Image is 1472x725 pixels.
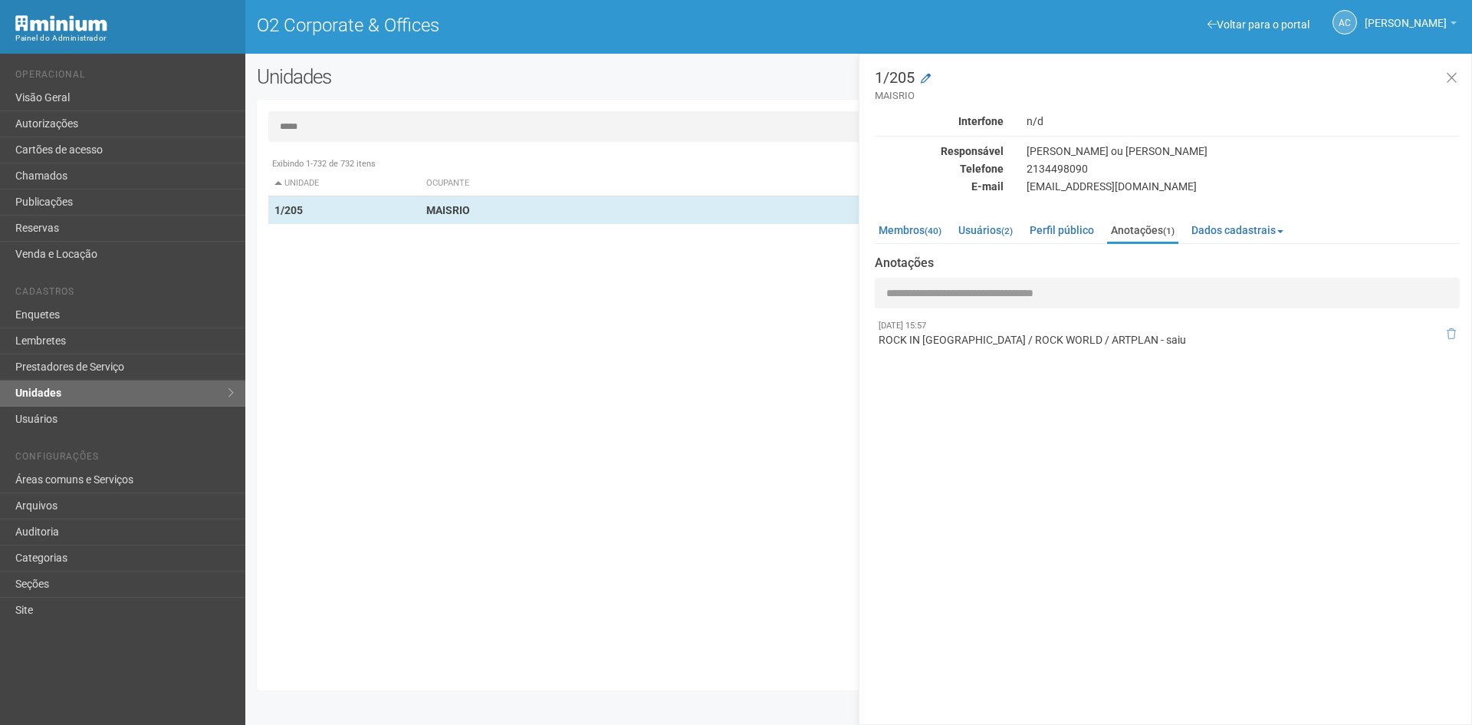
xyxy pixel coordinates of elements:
div: n/d [1015,114,1471,128]
div: Interfone [863,114,1015,128]
a: Dados cadastrais [1188,219,1287,242]
li: Configurações [15,451,234,467]
th: Unidade: activate to sort column descending [268,171,420,196]
a: Membros(40) [875,219,945,242]
strong: Anotações [875,256,1460,270]
small: (2) [1001,226,1013,236]
div: E-mail [863,180,1015,193]
h2: Unidades [257,65,745,88]
a: Modificar a unidade [921,71,931,87]
small: (40) [925,226,941,236]
h3: 1/205 [875,70,1460,103]
td: ROCK IN [GEOGRAPHIC_DATA] / ROCK WORLD / ARTPLAN - saiu [875,316,1430,351]
div: [EMAIL_ADDRESS][DOMAIN_NAME] [1015,180,1471,193]
div: 2134498090 [1015,162,1471,176]
a: [PERSON_NAME] [1365,19,1457,31]
a: Voltar para o portal [1207,18,1309,31]
div: Exibindo 1-732 de 732 itens [268,157,1449,171]
li: Cadastros [15,286,234,302]
div: Responsável [863,144,1015,158]
small: MAISRIO [875,89,1460,103]
a: Usuários(2) [955,219,1017,242]
a: AC [1332,10,1357,35]
small: (1) [1163,226,1175,236]
div: Painel do Administrador [15,31,234,45]
img: Minium [15,15,107,31]
th: Ocupante: activate to sort column ascending [420,171,941,196]
div: Telefone [863,162,1015,176]
strong: MAISRIO [426,204,470,216]
div: [PERSON_NAME] ou [PERSON_NAME] [1015,144,1471,158]
div: [DATE] 15:57 [879,320,1426,332]
a: Perfil público [1026,219,1098,242]
h1: O2 Corporate & Offices [257,15,847,35]
li: Operacional [15,69,234,85]
a: Anotações(1) [1107,219,1178,244]
span: Ana Carla de Carvalho Silva [1365,2,1447,29]
strong: 1/205 [274,204,303,216]
a: Excluir anotação [1447,328,1456,340]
